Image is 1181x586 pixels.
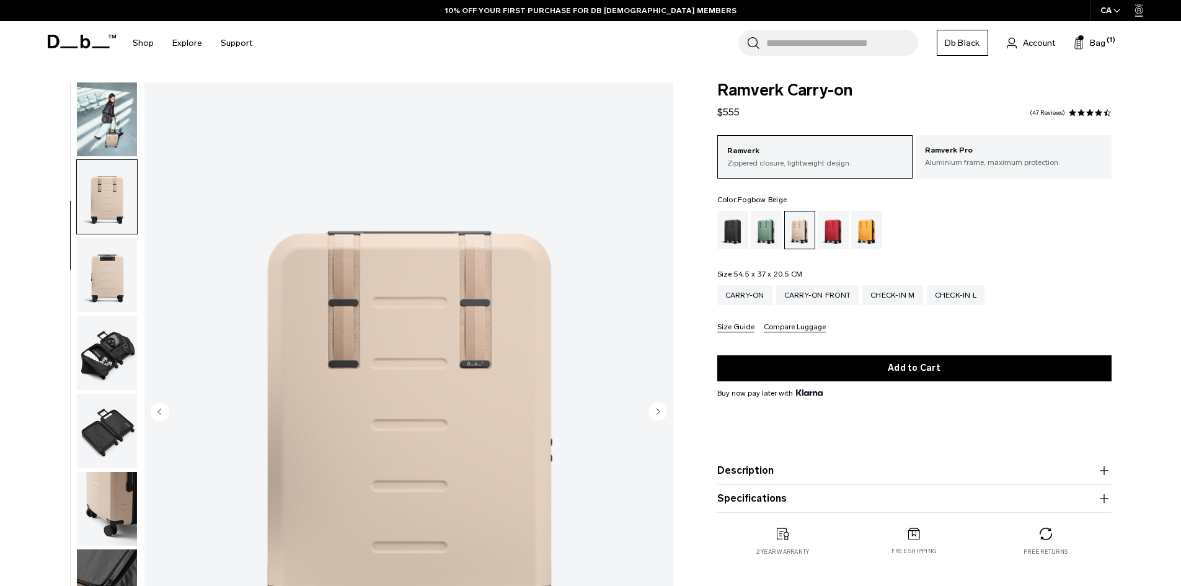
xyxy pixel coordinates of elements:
[151,402,169,423] button: Previous slide
[738,195,787,204] span: Fogbow Beige
[123,21,262,65] nav: Main Navigation
[784,211,815,249] a: Fogbow Beige
[76,471,138,547] button: Ramverk Carry-on Fogbow Beige
[818,211,849,249] a: Sprite Lightning Red
[734,270,803,278] span: 54.5 x 37 x 20.5 CM
[133,21,154,65] a: Shop
[1007,35,1055,50] a: Account
[717,491,1112,506] button: Specifications
[76,159,138,235] button: Ramverk Carry-on Fogbow Beige
[862,285,923,305] a: Check-in M
[927,285,985,305] a: Check-in L
[77,238,137,312] img: Ramverk Carry-on Fogbow Beige
[1023,37,1055,50] span: Account
[717,355,1112,381] button: Add to Cart
[727,145,903,158] p: Ramverk
[796,389,823,396] img: {"height" => 20, "alt" => "Klarna"}
[1107,35,1115,46] span: (1)
[717,270,803,278] legend: Size:
[648,402,667,423] button: Next slide
[1030,110,1065,116] a: 47 reviews
[717,463,1112,478] button: Description
[727,158,903,169] p: Zippered closure, lightweight design.
[76,81,138,157] button: Ramverk Carry-on Fogbow Beige
[891,547,937,556] p: Free shipping
[1024,548,1068,556] p: Free returns
[1074,35,1105,50] button: Bag (1)
[717,82,1112,99] span: Ramverk Carry-on
[77,472,137,546] img: Ramverk Carry-on Fogbow Beige
[77,316,137,390] img: Ramverk Carry-on Fogbow Beige
[445,5,736,16] a: 10% OFF YOUR FIRST PURCHASE FOR DB [DEMOGRAPHIC_DATA] MEMBERS
[764,323,826,332] button: Compare Luggage
[717,323,754,332] button: Size Guide
[925,144,1102,157] p: Ramverk Pro
[776,285,859,305] a: Carry-on Front
[1090,37,1105,50] span: Bag
[717,196,787,203] legend: Color:
[756,548,810,556] p: 2 year warranty
[925,157,1102,168] p: Aluminium frame, maximum protection.
[172,21,202,65] a: Explore
[77,160,137,234] img: Ramverk Carry-on Fogbow Beige
[77,82,137,156] img: Ramverk Carry-on Fogbow Beige
[937,30,988,56] a: Db Black
[717,285,772,305] a: Carry-on
[76,393,138,469] button: Ramverk Carry-on Fogbow Beige
[76,315,138,391] button: Ramverk Carry-on Fogbow Beige
[221,21,252,65] a: Support
[717,211,748,249] a: Black Out
[77,394,137,468] img: Ramverk Carry-on Fogbow Beige
[751,211,782,249] a: Green Ray
[916,135,1112,177] a: Ramverk Pro Aluminium frame, maximum protection.
[717,106,740,118] span: $555
[717,388,823,399] span: Buy now pay later with
[851,211,882,249] a: Parhelion Orange
[76,237,138,313] button: Ramverk Carry-on Fogbow Beige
